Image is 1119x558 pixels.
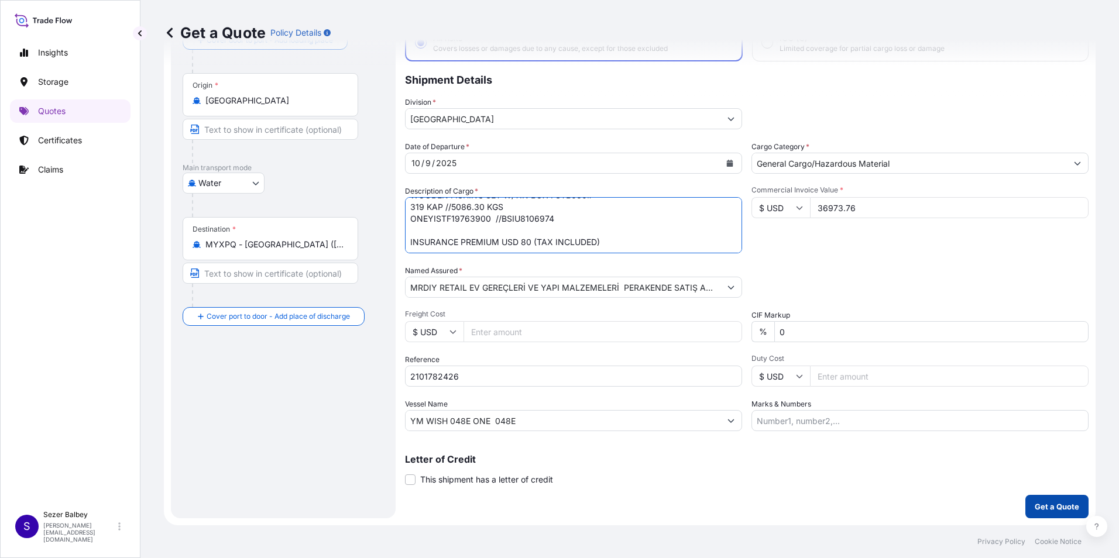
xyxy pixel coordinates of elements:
button: Show suggestions [1067,153,1088,174]
span: Freight Cost [405,309,742,319]
p: [PERSON_NAME][EMAIL_ADDRESS][DOMAIN_NAME] [43,522,116,543]
button: Cover port to door - Add place of discharge [183,307,365,326]
a: Claims [10,158,131,181]
a: Quotes [10,99,131,123]
a: Storage [10,70,131,94]
input: Text to appear on certificate [183,263,358,284]
span: S [23,521,30,532]
p: Claims [38,164,63,175]
span: Cover port to door - Add place of discharge [207,311,350,322]
label: Cargo Category [751,141,809,153]
p: Insights [38,47,68,58]
a: Certificates [10,129,131,152]
input: Enter percentage [774,321,1089,342]
label: Named Assured [405,265,462,277]
p: Quotes [38,105,66,117]
input: Your internal reference [405,366,742,387]
input: Number1, number2,... [751,410,1089,431]
input: Text to appear on certificate [183,119,358,140]
p: Letter of Credit [405,454,1089,464]
label: CIF Markup [751,309,790,321]
input: Destination [205,239,344,250]
input: Type to search division [406,108,720,129]
a: Privacy Policy [977,537,1025,546]
div: year, [435,156,458,170]
button: Select transport [183,173,265,194]
input: Origin [205,95,344,106]
label: Vessel Name [405,398,448,410]
p: Storage [38,76,68,88]
p: Policy Details [270,27,321,39]
div: / [432,156,435,170]
input: Type to search vessel name or IMO [406,410,720,431]
span: Commercial Invoice Value [751,185,1089,195]
span: Date of Departure [405,141,469,153]
input: Select a commodity type [752,153,1067,174]
a: Cookie Notice [1035,537,1082,546]
button: Show suggestions [720,108,742,129]
span: This shipment has a letter of credit [420,474,553,485]
button: Show suggestions [720,277,742,298]
div: Origin [193,81,218,90]
a: Insights [10,41,131,64]
p: Get a Quote [1035,501,1079,512]
input: Full name [406,277,720,298]
button: Show suggestions [720,410,742,431]
button: Get a Quote [1025,495,1089,518]
label: Division [405,97,436,108]
label: Description of Cargo [405,185,478,197]
input: Type amount [810,197,1089,218]
label: Reference [405,354,440,366]
p: Certificates [38,135,82,146]
p: Main transport mode [183,163,384,173]
div: / [421,156,424,170]
label: Marks & Numbers [751,398,811,410]
div: month, [410,156,421,170]
input: Enter amount [464,321,742,342]
span: Water [198,177,221,189]
span: Duty Cost [751,354,1089,363]
div: Destination [193,225,236,234]
div: day, [424,156,432,170]
button: Calendar [720,154,739,173]
p: Get a Quote [164,23,266,42]
div: % [751,321,774,342]
input: Enter amount [810,366,1089,387]
p: Sezer Balbey [43,510,116,519]
p: Shipment Details [405,61,1089,97]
